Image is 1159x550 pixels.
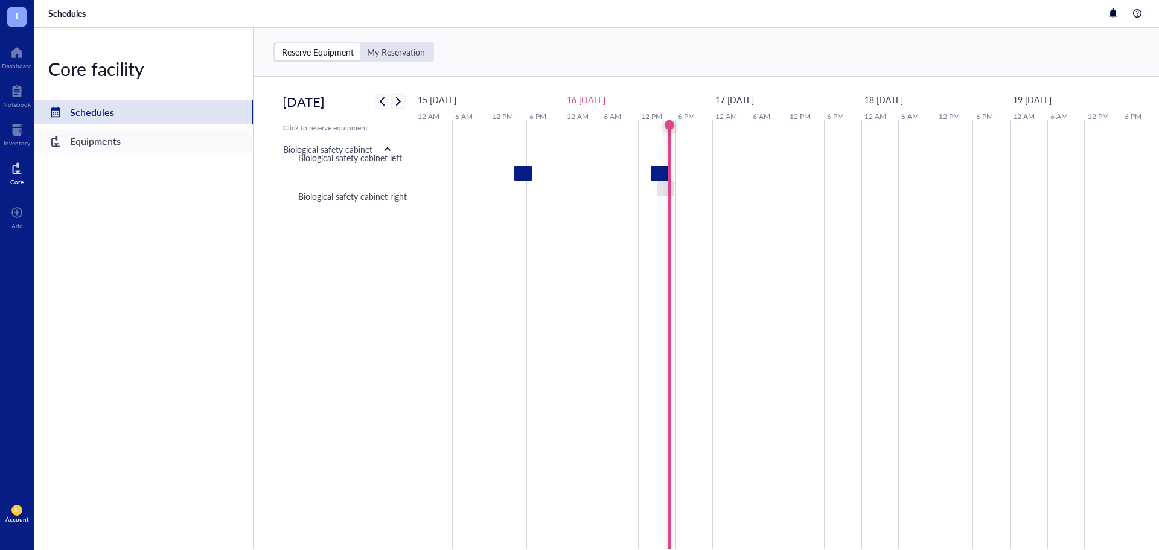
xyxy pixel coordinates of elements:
div: Biological safety cabinet right [298,190,407,203]
a: Schedules [48,8,88,19]
a: 12 PM [489,109,516,124]
a: September 17, 2025 [712,91,757,109]
a: September 19, 2025 [1010,91,1055,109]
h2: [DATE] [283,91,325,112]
a: 12 AM [1010,109,1038,124]
div: Biological safety cabinet [283,142,372,156]
a: Inventory [4,120,30,147]
a: 12 AM [861,109,889,124]
div: Notebook [3,101,31,108]
div: My Reservation [367,46,425,57]
div: segmented control [273,42,434,62]
a: 6 PM [1122,109,1145,124]
a: 6 PM [973,109,996,124]
button: Next week [391,94,406,109]
a: 12 AM [712,109,740,124]
a: Equipments [34,129,253,153]
a: Core [10,159,24,185]
span: T [14,8,20,23]
a: 6 PM [675,109,698,124]
div: Inventory [4,139,30,147]
div: Reserve Equipment [275,43,360,60]
div: Schedules [70,104,114,121]
div: Account [5,516,29,523]
div: Reserve Equipment [282,46,354,57]
a: 6 PM [824,109,847,124]
a: 12 PM [787,109,814,124]
a: 6 AM [898,109,922,124]
a: September 15, 2025 [415,91,459,109]
a: Notebook [3,82,31,108]
a: 6 AM [452,109,476,124]
div: My Reservation [360,43,432,60]
a: 12 AM [415,109,442,124]
a: 6 PM [526,109,549,124]
a: Dashboard [2,43,32,69]
a: 12 PM [936,109,963,124]
div: Click to reserve equipment [283,123,396,133]
a: Schedules [34,100,253,124]
a: 6 AM [1047,109,1071,124]
a: 12 PM [638,109,665,124]
a: 12 AM [564,109,592,124]
a: 12 PM [1085,109,1112,124]
a: 6 AM [601,109,624,124]
div: Biological safety cabinet left [298,151,402,164]
div: Dashboard [2,62,32,69]
a: September 16, 2025 [564,91,608,109]
div: Equipments [70,133,121,150]
div: Core facility [34,57,253,81]
span: JH [14,507,20,513]
a: September 18, 2025 [861,91,906,109]
button: Previous week [375,94,389,109]
div: Core [10,178,24,185]
a: 6 AM [750,109,773,124]
div: Add [11,222,23,229]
